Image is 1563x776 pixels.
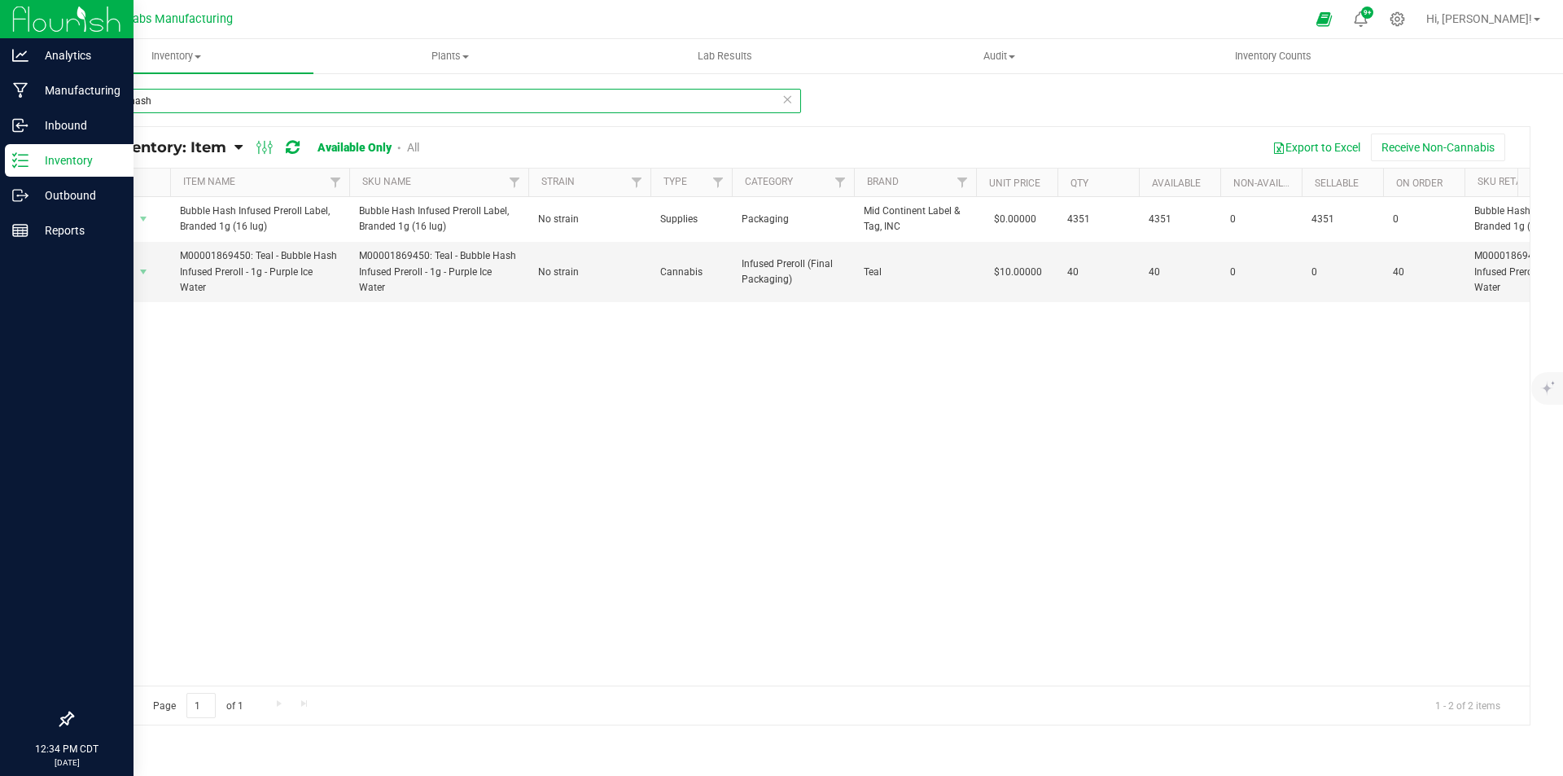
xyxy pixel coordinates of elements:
[186,693,216,718] input: 1
[180,248,339,296] span: M00001869450: Teal - Bubble Hash Infused Preroll - 1g - Purple Ice Water
[1070,178,1088,189] a: Qty
[660,265,722,280] span: Cannabis
[1393,212,1455,227] span: 0
[39,49,313,64] span: Inventory
[624,169,650,196] a: Filter
[781,89,793,110] span: Clear
[1315,178,1359,189] a: Sellable
[322,169,349,196] a: Filter
[541,176,575,187] a: Strain
[1136,39,1411,73] a: Inventory Counts
[949,169,976,196] a: Filter
[359,204,519,235] span: Bubble Hash Infused Preroll Label, Branded 1g (16 lug)
[862,39,1136,73] a: Audit
[742,212,844,227] span: Packaging
[313,39,588,73] a: Plants
[12,222,28,239] inline-svg: Reports
[1152,178,1201,189] a: Available
[1306,3,1342,35] span: Open Ecommerce Menu
[134,261,154,283] span: select
[359,248,519,296] span: M00001869450: Teal - Bubble Hash Infused Preroll - 1g - Purple Ice Water
[180,204,339,235] span: Bubble Hash Infused Preroll Label, Branded 1g (16 lug)
[864,204,966,235] span: Mid Continent Label & Tag, INC
[85,138,234,156] a: All Inventory: Item
[134,208,154,230] span: select
[7,756,126,769] p: [DATE]
[28,46,126,65] p: Analytics
[1396,178,1443,189] a: On Order
[1067,212,1129,227] span: 4351
[827,169,854,196] a: Filter
[12,117,28,134] inline-svg: Inbound
[588,39,862,73] a: Lab Results
[72,89,801,113] input: Search Item Name, Retail Display Name, SKU, Part Number...
[1230,265,1292,280] span: 0
[1230,212,1292,227] span: 0
[183,176,235,187] a: Item Name
[1067,265,1129,280] span: 40
[538,265,641,280] span: No strain
[1149,265,1211,280] span: 40
[85,138,226,156] span: All Inventory: Item
[1387,11,1408,27] div: Manage settings
[1149,212,1211,227] span: 4351
[1371,134,1505,161] button: Receive Non-Cannabis
[28,116,126,135] p: Inbound
[12,47,28,64] inline-svg: Analytics
[1393,265,1455,280] span: 40
[745,176,793,187] a: Category
[501,169,528,196] a: Filter
[28,151,126,170] p: Inventory
[12,187,28,204] inline-svg: Outbound
[407,141,419,154] a: All
[742,256,844,287] span: Infused Preroll (Final Packaging)
[28,221,126,240] p: Reports
[12,152,28,169] inline-svg: Inventory
[1422,693,1513,717] span: 1 - 2 of 2 items
[864,265,966,280] span: Teal
[1233,178,1306,189] a: Non-Available
[28,186,126,205] p: Outbound
[986,208,1044,231] span: $0.00000
[139,693,256,718] span: Page of 1
[867,176,899,187] a: Brand
[1364,10,1371,16] span: 9+
[538,212,641,227] span: No strain
[1213,49,1333,64] span: Inventory Counts
[989,178,1040,189] a: Unit Price
[705,169,732,196] a: Filter
[317,141,392,154] a: Available Only
[863,49,1136,64] span: Audit
[676,49,774,64] span: Lab Results
[1262,134,1371,161] button: Export to Excel
[12,82,28,99] inline-svg: Manufacturing
[7,742,126,756] p: 12:34 PM CDT
[314,49,587,64] span: Plants
[362,176,411,187] a: SKU Name
[663,176,687,187] a: Type
[1311,212,1373,227] span: 4351
[39,39,313,73] a: Inventory
[100,12,233,26] span: Teal Labs Manufacturing
[1426,12,1532,25] span: Hi, [PERSON_NAME]!
[1311,265,1373,280] span: 0
[28,81,126,100] p: Manufacturing
[660,212,722,227] span: Supplies
[986,261,1050,284] span: $10.00000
